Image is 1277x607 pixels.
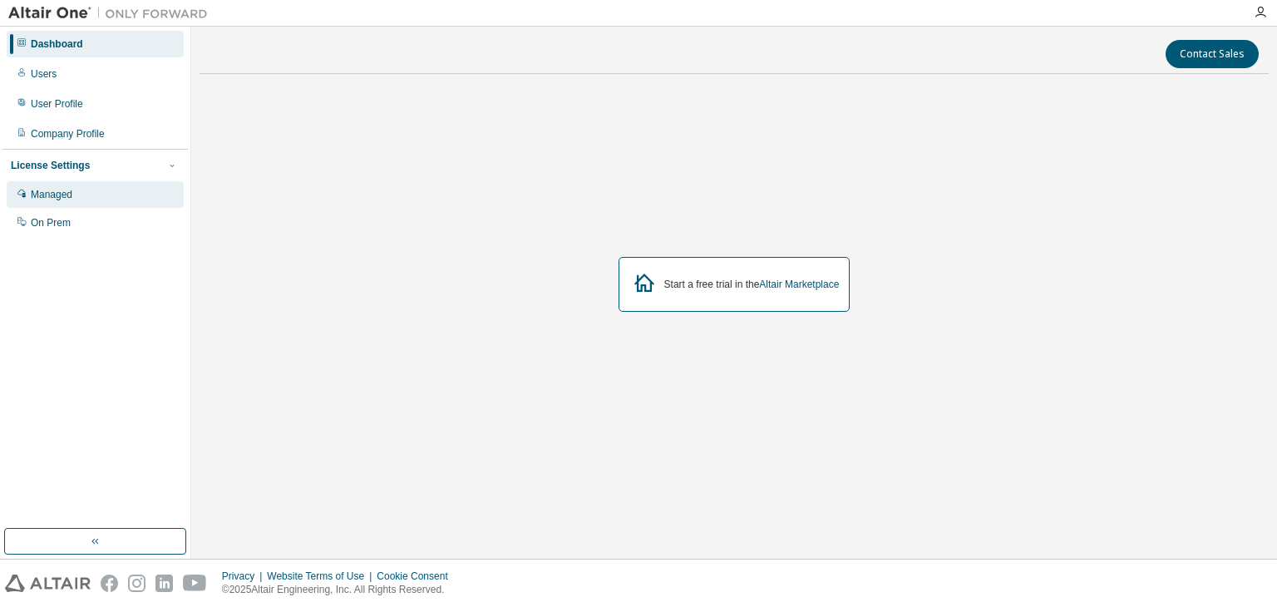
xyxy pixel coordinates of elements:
[1166,40,1259,68] button: Contact Sales
[155,575,173,592] img: linkedin.svg
[183,575,207,592] img: youtube.svg
[31,67,57,81] div: Users
[267,570,377,583] div: Website Terms of Use
[377,570,457,583] div: Cookie Consent
[31,97,83,111] div: User Profile
[222,583,458,597] p: © 2025 Altair Engineering, Inc. All Rights Reserved.
[759,279,839,290] a: Altair Marketplace
[222,570,267,583] div: Privacy
[31,188,72,201] div: Managed
[31,216,71,229] div: On Prem
[128,575,145,592] img: instagram.svg
[664,278,840,291] div: Start a free trial in the
[11,159,90,172] div: License Settings
[101,575,118,592] img: facebook.svg
[8,5,216,22] img: Altair One
[5,575,91,592] img: altair_logo.svg
[31,37,83,51] div: Dashboard
[31,127,105,141] div: Company Profile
